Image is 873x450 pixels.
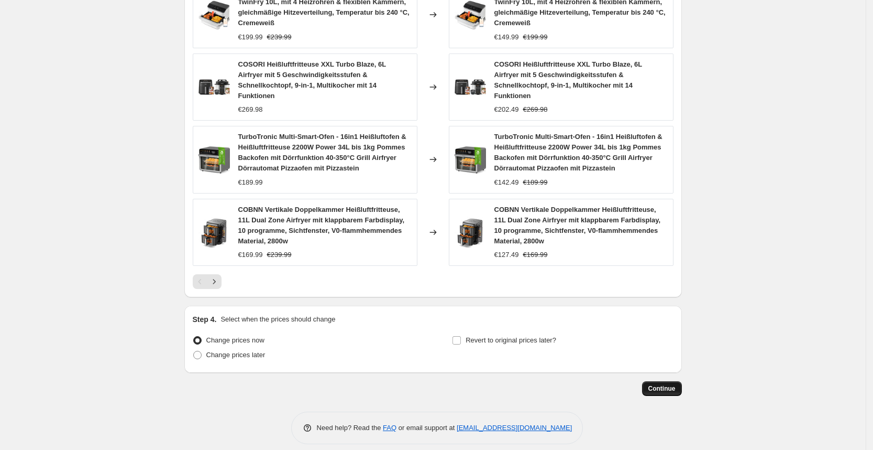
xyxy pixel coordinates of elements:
h2: Step 4. [193,314,217,325]
nav: Pagination [193,274,222,289]
span: TurboTronic Multi-Smart-Ofen - 16in1 Heißluftofen & Heißluftfritteuse 2200W Power 34L bis 1kg Pom... [238,133,406,172]
span: Need help? Read the [317,424,383,432]
a: [EMAIL_ADDRESS][DOMAIN_NAME] [457,424,572,432]
span: COSORI Heißluftfritteuse XXL Turbo Blaze, 6L Airfryer mit 5 Geschwindigkeitsstufen & Schnellkocht... [494,60,642,100]
div: €199.99 [238,32,263,42]
strike: €169.99 [523,250,548,260]
div: €202.49 [494,104,519,115]
img: 71WX2ylzs9L_80x.jpg [198,217,230,248]
span: COBNN Vertikale Doppelkammer Heißluftfritteuse, 11L Dual Zone Airfryer mit klappbarem Farbdisplay... [494,206,661,245]
img: 81bb0VSbw6L_80x.jpg [455,144,486,175]
button: Next [207,274,222,289]
strike: €269.98 [523,104,548,115]
p: Select when the prices should change [220,314,335,325]
strike: €199.99 [523,32,548,42]
span: Change prices now [206,336,264,344]
span: TurboTronic Multi-Smart-Ofen - 16in1 Heißluftofen & Heißluftfritteuse 2200W Power 34L bis 1kg Pom... [494,133,662,172]
img: 51p-t17p1ZL_80x.jpg [455,71,486,103]
strike: €239.99 [267,32,292,42]
div: €142.49 [494,177,519,188]
a: FAQ [383,424,396,432]
div: €149.99 [494,32,519,42]
span: Change prices later [206,351,266,359]
span: or email support at [396,424,457,432]
span: COBNN Vertikale Doppelkammer Heißluftfritteuse, 11L Dual Zone Airfryer mit klappbarem Farbdisplay... [238,206,405,245]
button: Continue [642,381,682,396]
span: Revert to original prices later? [466,336,556,344]
div: €169.99 [238,250,263,260]
img: 51p-t17p1ZL_80x.jpg [198,71,230,103]
img: 81bb0VSbw6L_80x.jpg [198,144,230,175]
img: 71WX2ylzs9L_80x.jpg [455,217,486,248]
div: €269.98 [238,104,263,115]
span: COSORI Heißluftfritteuse XXL Turbo Blaze, 6L Airfryer mit 5 Geschwindigkeitsstufen & Schnellkocht... [238,60,386,100]
span: Continue [648,384,676,393]
strike: €239.99 [267,250,292,260]
div: €189.99 [238,177,263,188]
div: €127.49 [494,250,519,260]
strike: €189.99 [523,177,548,188]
